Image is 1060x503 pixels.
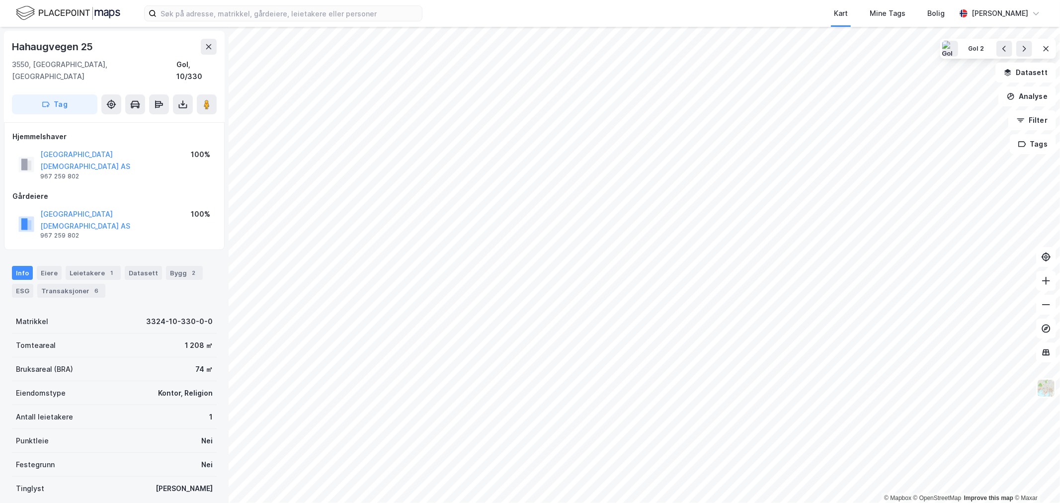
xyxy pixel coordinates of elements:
iframe: Chat Widget [1010,455,1060,503]
button: Filter [1008,110,1056,130]
div: 100% [191,208,210,220]
div: 1 208 ㎡ [185,339,213,351]
div: 6 [91,286,101,296]
div: Bolig [927,7,945,19]
div: 967 259 802 [40,232,79,240]
button: Datasett [995,63,1056,83]
div: Kart [834,7,848,19]
div: 74 ㎡ [195,363,213,375]
div: 2 [189,268,199,278]
div: Nei [201,459,213,471]
button: Analyse [998,86,1056,106]
input: Søk på adresse, matrikkel, gårdeiere, leietakere eller personer [157,6,422,21]
div: Leietakere [66,266,121,280]
div: Punktleie [16,435,49,447]
div: Mine Tags [870,7,905,19]
a: Improve this map [964,495,1013,502]
img: logo.f888ab2527a4732fd821a326f86c7f29.svg [16,4,120,22]
div: [PERSON_NAME] [972,7,1028,19]
div: Eiere [37,266,62,280]
div: Tomteareal [16,339,56,351]
div: Kontor, Religion [158,387,213,399]
div: Matrikkel [16,316,48,328]
img: Z [1037,379,1056,398]
div: Antall leietakere [16,411,73,423]
div: Hjemmelshaver [12,131,216,143]
div: ESG [12,284,33,298]
div: 100% [191,149,210,161]
div: Festegrunn [16,459,55,471]
div: Bruksareal (BRA) [16,363,73,375]
div: Gårdeiere [12,190,216,202]
div: Gol, 10/330 [177,59,217,83]
a: OpenStreetMap [913,495,962,502]
div: Hahaugvegen 25 [12,39,95,55]
div: 1 [107,268,117,278]
button: Tags [1010,134,1056,154]
div: Nei [201,435,213,447]
button: Tag [12,94,97,114]
div: Info [12,266,33,280]
div: Bygg [166,266,203,280]
div: Transaksjoner [37,284,105,298]
div: 3324-10-330-0-0 [146,316,213,328]
div: Datasett [125,266,162,280]
div: Kontrollprogram for chat [1010,455,1060,503]
a: Mapbox [884,495,911,502]
img: Gol 2 [942,41,958,57]
div: 3550, [GEOGRAPHIC_DATA], [GEOGRAPHIC_DATA] [12,59,177,83]
div: Eiendomstype [16,387,66,399]
div: 1 [209,411,213,423]
button: Gol 2 [962,41,991,57]
div: Gol 2 [969,45,984,53]
div: Tinglyst [16,483,44,495]
div: 967 259 802 [40,172,79,180]
div: [PERSON_NAME] [156,483,213,495]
